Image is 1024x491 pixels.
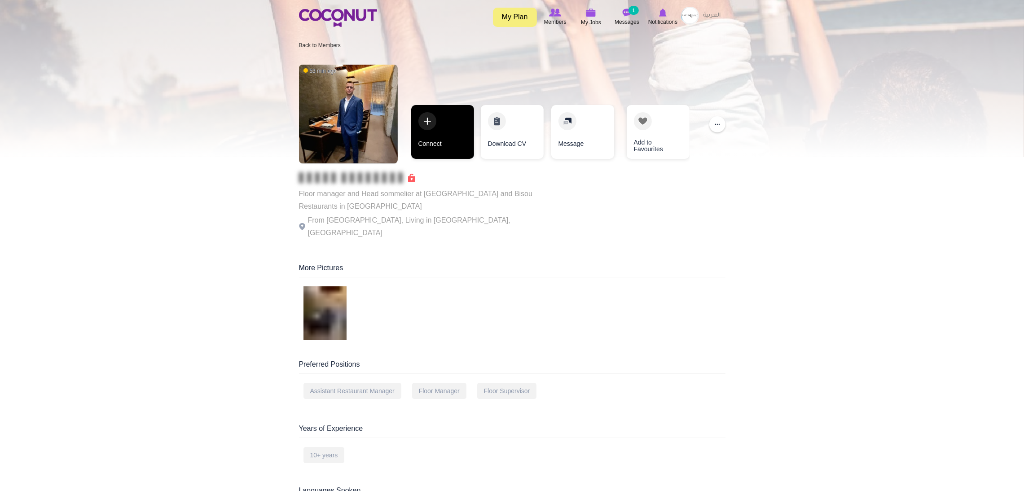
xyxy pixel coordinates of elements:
[648,18,677,26] span: Notifications
[581,18,601,27] span: My Jobs
[609,7,645,27] a: Messages Messages 1
[299,359,725,374] div: Preferred Positions
[627,105,690,159] a: Add to Favourites
[623,9,632,17] img: Messages
[645,7,681,27] a: Notifications Notifications
[299,424,725,438] div: Years of Experience
[481,105,544,163] div: 2 / 4
[412,383,466,399] div: Floor Manager
[411,105,474,159] a: Connect
[537,7,573,27] a: Browse Members Members
[299,188,546,213] p: Floor manager and Head sommelier at [GEOGRAPHIC_DATA] and Bisou Restaurants in [GEOGRAPHIC_DATA]
[586,9,596,17] img: My Jobs
[411,105,474,163] div: 1 / 4
[303,447,345,463] div: 10+ years
[615,18,639,26] span: Messages
[544,18,566,26] span: Members
[299,42,341,48] a: Back to Members
[299,173,415,182] span: Connect to Unlock the Profile
[573,7,609,28] a: My Jobs My Jobs
[493,8,537,27] a: My Plan
[620,105,683,163] div: 4 / 4
[550,105,613,163] div: 3 / 4
[299,263,725,277] div: More Pictures
[303,383,401,399] div: Assistant Restaurant Manager
[303,67,336,75] span: 53 min ago
[299,214,546,239] p: From [GEOGRAPHIC_DATA], Living in [GEOGRAPHIC_DATA], [GEOGRAPHIC_DATA]
[699,7,725,25] a: العربية
[549,9,561,17] img: Browse Members
[659,9,667,17] img: Notifications
[709,116,725,132] button: ...
[628,6,638,15] small: 1
[299,9,377,27] img: Home
[551,105,614,159] a: Message
[481,105,544,159] a: Download CV
[477,383,537,399] div: Floor Supervisor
